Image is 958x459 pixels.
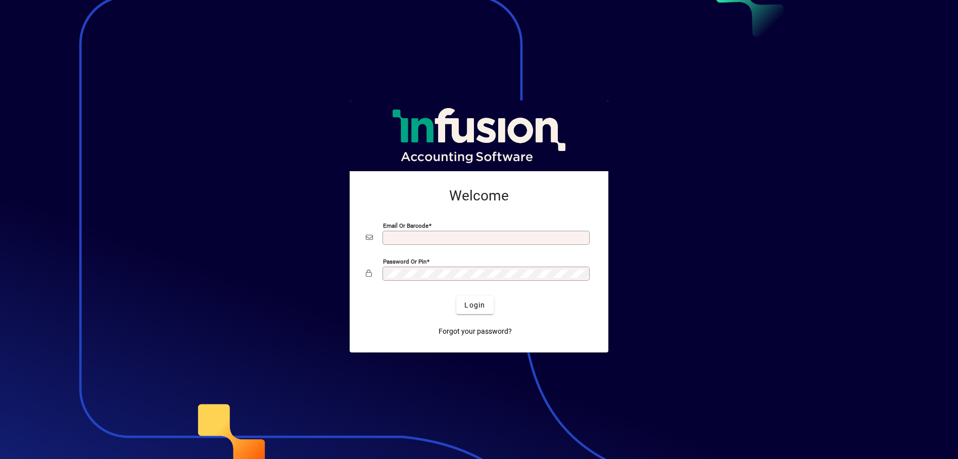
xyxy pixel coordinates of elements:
[439,326,512,337] span: Forgot your password?
[383,222,428,229] mat-label: Email or Barcode
[435,322,516,340] a: Forgot your password?
[383,258,426,265] mat-label: Password or Pin
[366,187,592,205] h2: Welcome
[464,300,485,311] span: Login
[456,296,493,314] button: Login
